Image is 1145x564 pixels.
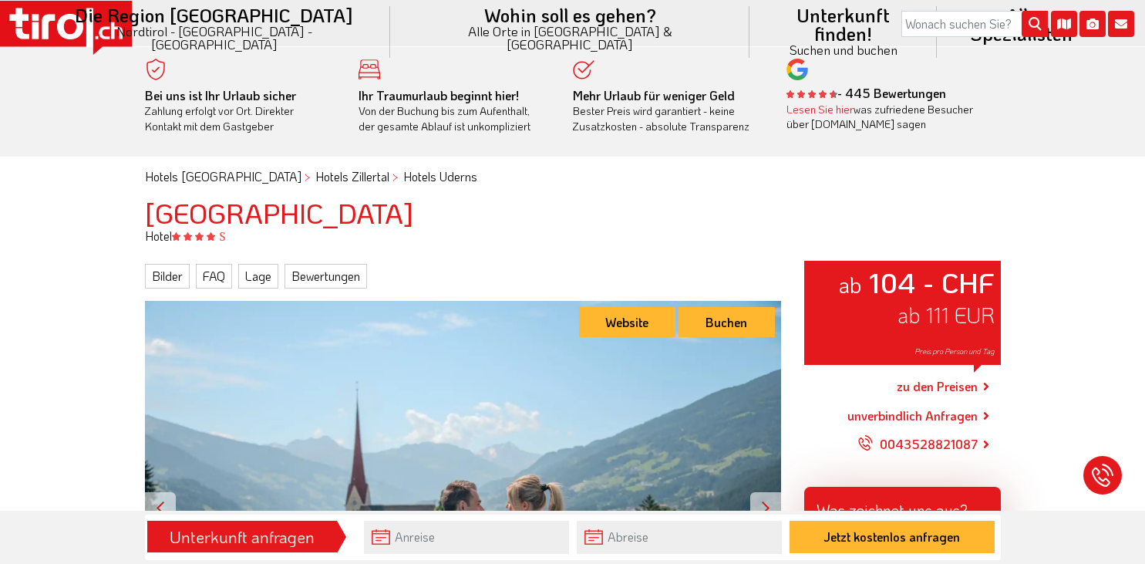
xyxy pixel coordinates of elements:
a: Bilder [145,264,190,289]
a: zu den Preisen [897,368,978,407]
b: Ihr Traumurlaub beginnt hier! [359,87,519,103]
small: Suchen und buchen [768,43,918,56]
a: FAQ [196,264,232,289]
small: Alle Orte in [GEOGRAPHIC_DATA] & [GEOGRAPHIC_DATA] [409,25,732,51]
strong: 104 - CHF [869,264,995,300]
div: Zahlung erfolgt vor Ort. Direkter Kontakt mit dem Gastgeber [145,88,336,134]
span: ab 111 EUR [897,301,995,329]
b: - 445 Bewertungen [786,85,946,101]
small: Nordtirol - [GEOGRAPHIC_DATA] - [GEOGRAPHIC_DATA] [57,25,372,51]
a: Buchen [679,307,775,337]
small: ab [838,270,862,299]
a: Lesen Sie hier [786,102,854,117]
a: Hotels Zillertal [315,168,389,184]
b: Mehr Urlaub für weniger Geld [573,87,735,103]
input: Anreise [364,521,569,554]
button: Jetzt kostenlos anfragen [790,521,995,553]
h1: [GEOGRAPHIC_DATA] [145,198,1001,228]
input: Wonach suchen Sie? [901,11,1048,37]
a: Lage [238,264,278,289]
b: Bei uns ist Ihr Urlaub sicher [145,87,296,103]
span: Preis pro Person und Tag [914,346,995,356]
a: Hotels [GEOGRAPHIC_DATA] [145,168,301,184]
div: was zufriedene Besucher über [DOMAIN_NAME] sagen [786,102,978,132]
div: Hotel [133,228,1012,245]
div: Was zeichnet uns aus? [804,487,1001,527]
div: Von der Buchung bis zum Aufenthalt, der gesamte Ablauf ist unkompliziert [359,88,550,134]
a: Hotels Uderns [403,168,477,184]
a: Bewertungen [285,264,367,289]
a: Website [579,307,675,337]
div: Bester Preis wird garantiert - keine Zusatzkosten - absolute Transparenz [573,88,764,134]
i: Fotogalerie [1079,11,1106,37]
a: 0043528821087 [858,425,978,464]
div: Unterkunft anfragen [152,524,332,550]
i: Kontakt [1108,11,1134,37]
a: unverbindlich Anfragen [847,407,978,425]
input: Abreise [577,521,782,554]
i: Karte öffnen [1051,11,1077,37]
